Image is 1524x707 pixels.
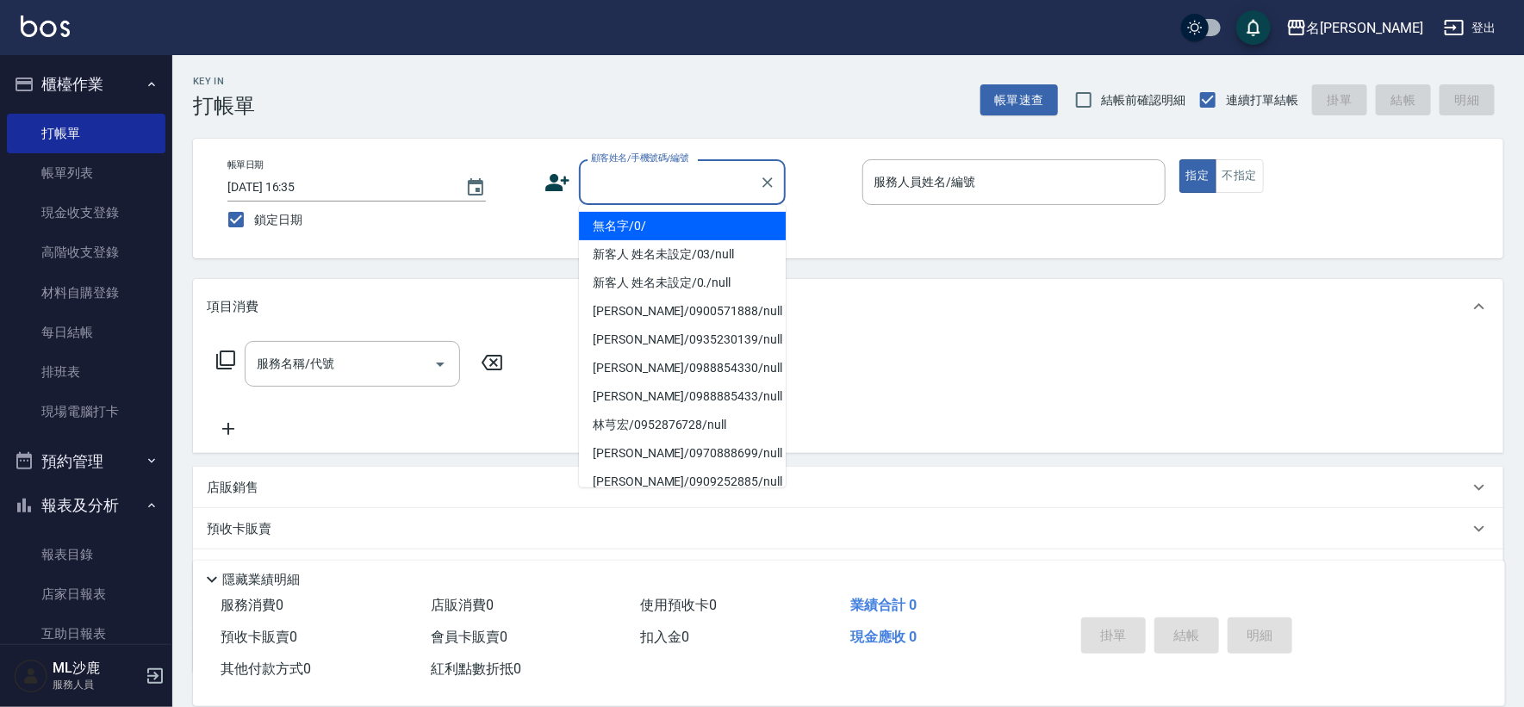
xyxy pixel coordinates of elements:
span: 業績合計 0 [850,597,917,613]
a: 現場電腦打卡 [7,392,165,431]
button: Clear [756,171,780,195]
span: 其他付款方式 0 [221,660,311,677]
p: 店販銷售 [207,479,258,497]
span: 使用預收卡 0 [641,597,718,613]
button: 預約管理 [7,439,165,484]
a: 材料自購登錄 [7,273,165,313]
div: 店販銷售 [193,467,1503,508]
li: [PERSON_NAME]/0900571888/null [579,297,786,326]
span: 結帳前確認明細 [1102,91,1186,109]
p: 服務人員 [53,677,140,692]
span: 服務消費 0 [221,597,283,613]
input: YYYY/MM/DD hh:mm [227,173,448,202]
a: 每日結帳 [7,313,165,352]
div: 名[PERSON_NAME] [1307,17,1423,39]
p: 項目消費 [207,298,258,316]
span: 紅利點數折抵 0 [431,660,521,677]
li: [PERSON_NAME]/0988885433/null [579,382,786,411]
a: 高階收支登錄 [7,233,165,272]
button: 指定 [1179,159,1216,193]
span: 店販消費 0 [431,597,494,613]
button: 不指定 [1216,159,1264,193]
label: 帳單日期 [227,158,264,171]
span: 連續打單結帳 [1226,91,1298,109]
button: save [1236,10,1271,45]
span: 現金應收 0 [850,629,917,645]
span: 扣入金 0 [641,629,690,645]
h3: 打帳單 [193,94,255,118]
a: 報表目錄 [7,535,165,574]
h2: Key In [193,76,255,87]
a: 打帳單 [7,114,165,153]
button: Open [426,350,454,378]
li: [PERSON_NAME]/0970888699/null [579,439,786,468]
button: 名[PERSON_NAME] [1279,10,1430,46]
button: Choose date, selected date is 2025-09-05 [455,167,496,208]
p: 預收卡販賣 [207,520,271,538]
li: [PERSON_NAME]/0909252885/null [579,468,786,496]
p: 隱藏業績明細 [222,571,300,589]
li: 林芎宏/0952876728/null [579,411,786,439]
button: 報表及分析 [7,483,165,528]
button: 帳單速查 [980,84,1058,116]
li: 新客人 姓名未設定/0./null [579,269,786,297]
a: 排班表 [7,352,165,392]
img: Person [14,659,48,693]
a: 現金收支登錄 [7,193,165,233]
li: [PERSON_NAME]/0935230139/null [579,326,786,354]
span: 鎖定日期 [254,211,302,229]
h5: ML沙鹿 [53,660,140,677]
span: 預收卡販賣 0 [221,629,297,645]
li: 新客人 姓名未設定/03/null [579,240,786,269]
li: [PERSON_NAME]/0988854330/null [579,354,786,382]
li: 無名字/0/ [579,212,786,240]
span: 會員卡販賣 0 [431,629,507,645]
div: 使用預收卡 [193,549,1503,591]
div: 預收卡販賣 [193,508,1503,549]
label: 顧客姓名/手機號碼/編號 [591,152,689,164]
button: 登出 [1437,12,1503,44]
a: 帳單列表 [7,153,165,193]
img: Logo [21,16,70,37]
div: 項目消費 [193,279,1503,334]
a: 互助日報表 [7,614,165,654]
a: 店家日報表 [7,574,165,614]
button: 櫃檯作業 [7,62,165,107]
